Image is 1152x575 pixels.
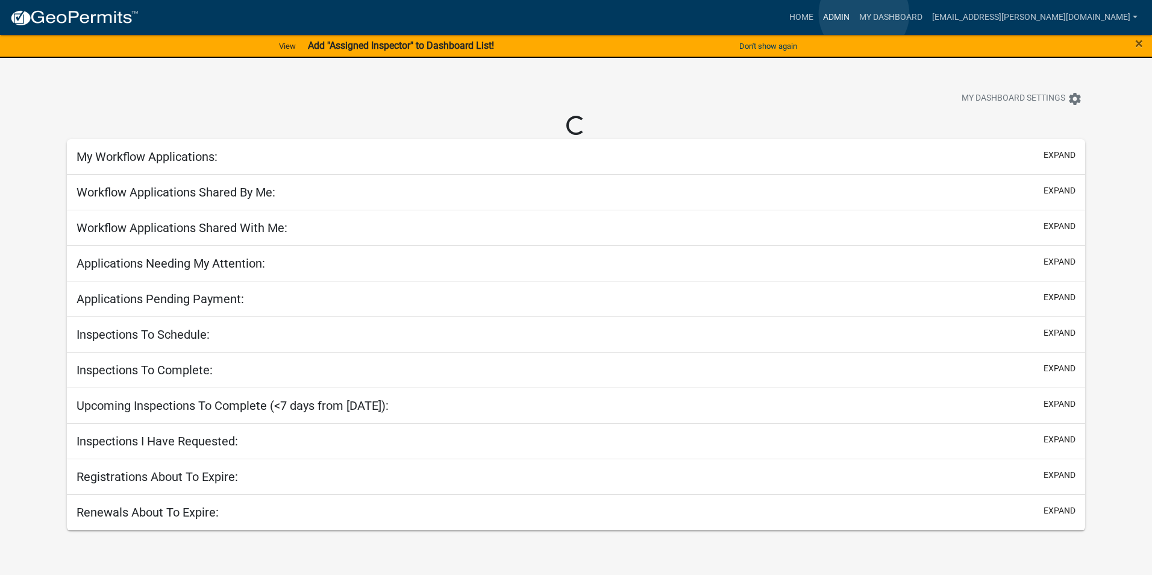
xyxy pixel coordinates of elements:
span: My Dashboard Settings [962,92,1065,106]
span: × [1135,35,1143,52]
button: expand [1044,220,1075,233]
h5: Workflow Applications Shared By Me: [77,185,275,200]
h5: Inspections I Have Requested: [77,434,238,448]
h5: Registrations About To Expire: [77,470,238,484]
button: Don't show again [734,36,802,56]
h5: Renewals About To Expire: [77,505,219,520]
button: expand [1044,184,1075,197]
h5: Inspections To Complete: [77,363,213,377]
button: expand [1044,469,1075,482]
a: View [274,36,301,56]
button: expand [1044,291,1075,304]
h5: Applications Needing My Attention: [77,256,265,271]
button: expand [1044,362,1075,375]
h5: Upcoming Inspections To Complete (<7 days from [DATE]): [77,398,389,413]
button: expand [1044,433,1075,446]
button: expand [1044,504,1075,517]
button: expand [1044,327,1075,339]
i: settings [1068,92,1082,106]
button: My Dashboard Settingssettings [952,87,1092,110]
strong: Add "Assigned Inspector" to Dashboard List! [308,40,494,51]
button: expand [1044,256,1075,268]
button: Close [1135,36,1143,51]
a: My Dashboard [854,6,927,29]
h5: Inspections To Schedule: [77,327,210,342]
a: Admin [818,6,854,29]
a: [EMAIL_ADDRESS][PERSON_NAME][DOMAIN_NAME] [927,6,1142,29]
button: expand [1044,398,1075,410]
h5: Workflow Applications Shared With Me: [77,221,287,235]
a: Home [784,6,818,29]
h5: My Workflow Applications: [77,149,218,164]
h5: Applications Pending Payment: [77,292,244,306]
button: expand [1044,149,1075,162]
